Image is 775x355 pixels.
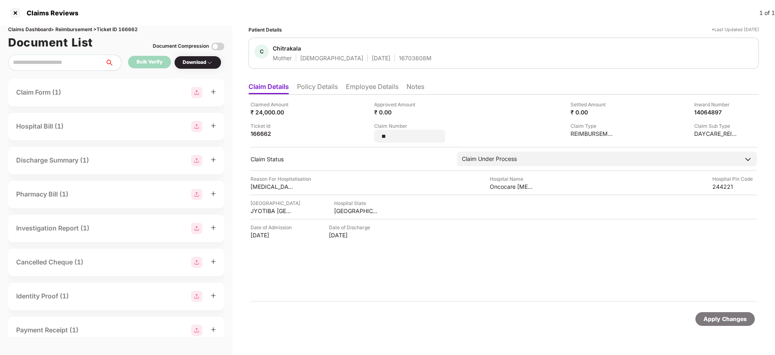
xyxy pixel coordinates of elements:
div: Hospital Bill (1) [16,121,63,131]
span: plus [211,191,216,197]
div: [GEOGRAPHIC_DATA] [334,207,379,215]
span: plus [211,293,216,298]
span: plus [211,89,216,95]
img: svg+xml;base64,PHN2ZyBpZD0iR3JvdXBfMjg4MTMiIGRhdGEtbmFtZT0iR3JvdXAgMjg4MTMiIHhtbG5zPSJodHRwOi8vd3... [191,155,202,166]
div: Hospital State [334,199,379,207]
div: Claim Under Process [462,154,517,163]
div: Claimed Amount [251,101,295,108]
div: *Last Updated [DATE] [712,26,759,34]
div: Claims Reviews [22,9,78,17]
div: ₹ 24,000.00 [251,108,295,116]
span: plus [211,123,216,129]
div: ₹ 0.00 [571,108,615,116]
span: plus [211,259,216,264]
div: ₹ 0.00 [374,108,419,116]
li: Notes [406,82,424,94]
img: svg+xml;base64,PHN2ZyBpZD0iR3JvdXBfMjg4MTMiIGRhdGEtbmFtZT0iR3JvdXAgMjg4MTMiIHhtbG5zPSJodHRwOi8vd3... [191,223,202,234]
div: Claim Status [251,155,449,163]
div: Chitrakala [273,44,301,52]
div: 1 of 1 [759,8,775,17]
div: Claim Number [374,122,445,130]
li: Policy Details [297,82,338,94]
div: JYOTIBA [GEOGRAPHIC_DATA] [251,207,295,215]
div: [MEDICAL_DATA] [251,183,295,190]
img: svg+xml;base64,PHN2ZyBpZD0iVG9nZ2xlLTMyeDMyIiB4bWxucz0iaHR0cDovL3d3dy53My5vcmcvMjAwMC9zdmciIHdpZH... [211,40,224,53]
div: Bulk Verify [137,58,162,66]
div: [DATE] [329,231,373,239]
span: search [105,59,121,66]
img: svg+xml;base64,PHN2ZyBpZD0iR3JvdXBfMjg4MTMiIGRhdGEtbmFtZT0iR3JvdXAgMjg4MTMiIHhtbG5zPSJodHRwOi8vd3... [191,291,202,302]
img: svg+xml;base64,PHN2ZyBpZD0iR3JvdXBfMjg4MTMiIGRhdGEtbmFtZT0iR3JvdXAgMjg4MTMiIHhtbG5zPSJodHRwOi8vd3... [191,189,202,200]
div: Hospital Pin Code [712,175,757,183]
div: 14064897 [694,108,739,116]
div: Patient Details [249,26,282,34]
h1: Document List [8,34,93,51]
div: Ticket Id [251,122,295,130]
span: plus [211,225,216,230]
li: Claim Details [249,82,289,94]
div: Cancelled Cheque (1) [16,257,83,267]
div: 16703608M [399,54,432,62]
div: [DEMOGRAPHIC_DATA] [300,54,363,62]
div: C [255,44,269,59]
img: svg+xml;base64,PHN2ZyBpZD0iR3JvdXBfMjg4MTMiIGRhdGEtbmFtZT0iR3JvdXAgMjg4MTMiIHhtbG5zPSJodHRwOi8vd3... [191,257,202,268]
div: DAYCARE_REIMBURSEMENT [694,130,739,137]
div: Claim Form (1) [16,87,61,97]
div: Claims Dashboard > Reimbursement > Ticket ID 166662 [8,26,224,34]
div: Approved Amount [374,101,419,108]
img: downArrowIcon [744,155,752,163]
span: plus [211,327,216,332]
div: Date of Discharge [329,224,373,231]
span: plus [211,157,216,163]
div: Investigation Report (1) [16,223,89,233]
div: Claim Sub Type [694,122,739,130]
img: svg+xml;base64,PHN2ZyBpZD0iRHJvcGRvd24tMzJ4MzIiIHhtbG5zPSJodHRwOi8vd3d3LnczLm9yZy8yMDAwL3N2ZyIgd2... [206,59,213,66]
li: Employee Details [346,82,398,94]
div: 166662 [251,130,295,137]
div: Date of Admission [251,224,295,231]
div: Mother [273,54,292,62]
div: Settled Amount [571,101,615,108]
div: [GEOGRAPHIC_DATA] [251,199,300,207]
div: [DATE] [251,231,295,239]
div: Download [183,59,213,66]
img: svg+xml;base64,PHN2ZyBpZD0iR3JvdXBfMjg4MTMiIGRhdGEtbmFtZT0iR3JvdXAgMjg4MTMiIHhtbG5zPSJodHRwOi8vd3... [191,87,202,98]
div: Claim Type [571,122,615,130]
div: Pharmacy Bill (1) [16,189,68,199]
div: Identity Proof (1) [16,291,69,301]
div: REIMBURSEMENT [571,130,615,137]
div: Document Compression [153,42,209,50]
div: Payment Receipt (1) [16,325,78,335]
div: Reason For Hospitalisation [251,175,311,183]
div: Inward Number [694,101,739,108]
img: svg+xml;base64,PHN2ZyBpZD0iR3JvdXBfMjg4MTMiIGRhdGEtbmFtZT0iR3JvdXAgMjg4MTMiIHhtbG5zPSJodHRwOi8vd3... [191,121,202,132]
img: svg+xml;base64,PHN2ZyBpZD0iR3JvdXBfMjg4MTMiIGRhdGEtbmFtZT0iR3JvdXAgMjg4MTMiIHhtbG5zPSJodHRwOi8vd3... [191,325,202,336]
div: Hospital Name [490,175,534,183]
div: 244221 [712,183,757,190]
div: [DATE] [372,54,390,62]
button: search [105,55,122,71]
div: Discharge Summary (1) [16,155,89,165]
div: Oncocare [MEDICAL_DATA] Hospital Pvt Ltd [490,183,534,190]
div: Apply Changes [703,315,747,323]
